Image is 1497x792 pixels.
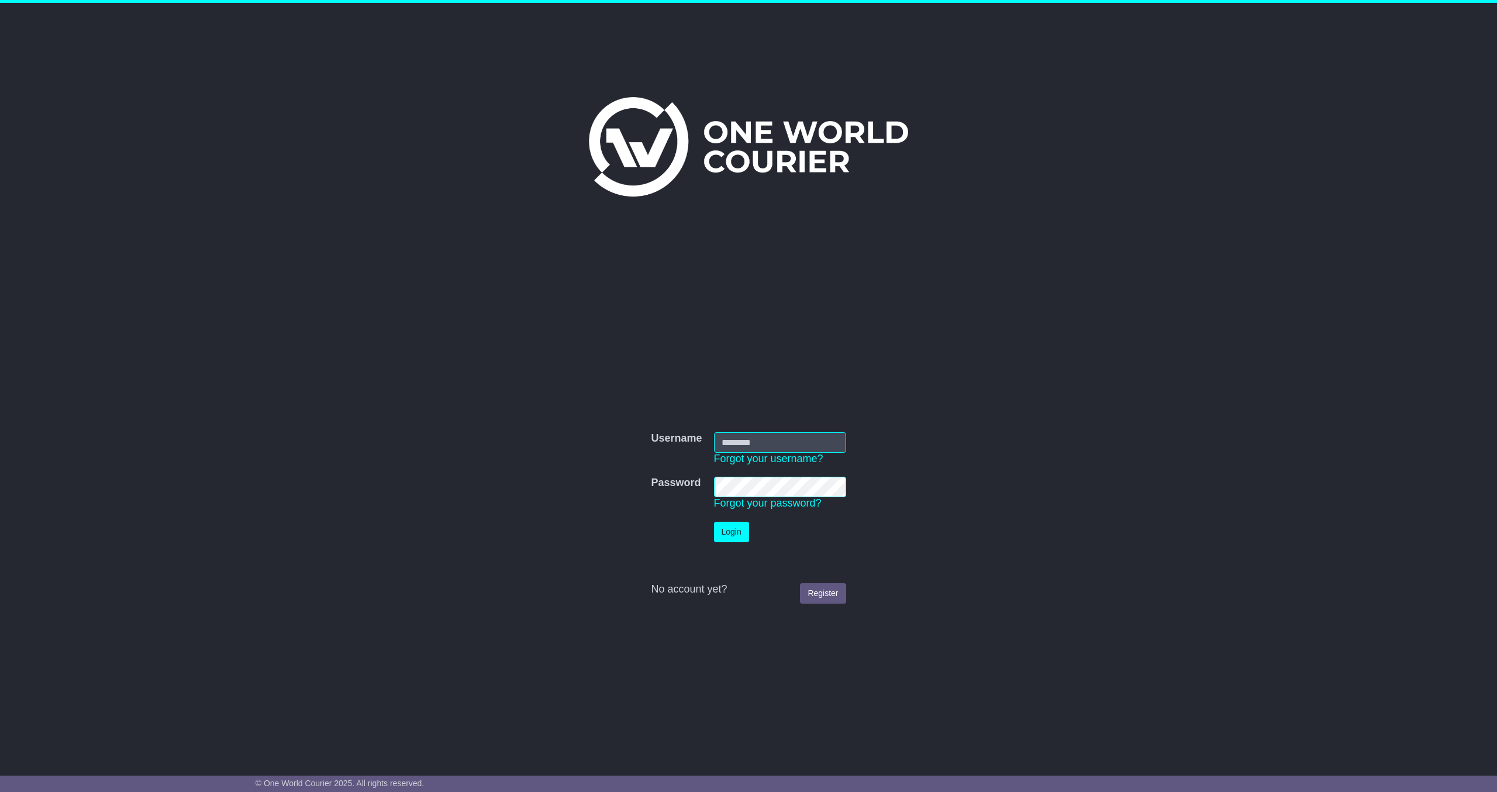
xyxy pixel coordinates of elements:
[714,497,822,509] a: Forgot your password?
[714,453,823,464] a: Forgot your username?
[256,779,425,788] span: © One World Courier 2025. All rights reserved.
[800,583,846,604] a: Register
[651,583,846,596] div: No account yet?
[714,522,749,542] button: Login
[651,432,702,445] label: Username
[651,477,701,490] label: Password
[589,97,908,197] img: One World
